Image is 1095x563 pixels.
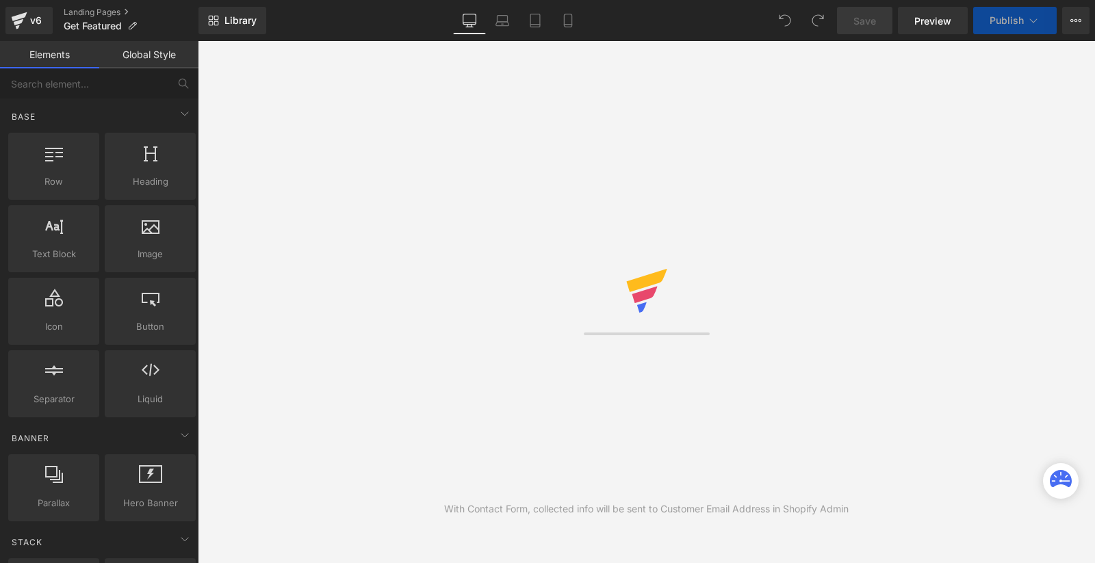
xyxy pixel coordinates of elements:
button: Publish [973,7,1057,34]
span: Parallax [12,496,95,510]
span: Library [224,14,257,27]
span: Banner [10,432,51,445]
span: Row [12,174,95,189]
span: Get Featured [64,21,122,31]
div: With Contact Form, collected info will be sent to Customer Email Address in Shopify Admin [444,501,849,516]
button: Redo [804,7,832,34]
span: Preview [914,14,951,28]
span: Image [109,247,192,261]
a: Tablet [519,7,552,34]
span: Stack [10,536,44,549]
span: Base [10,110,37,123]
a: New Library [198,7,266,34]
button: Undo [771,7,799,34]
span: Button [109,319,192,334]
span: Text Block [12,247,95,261]
a: v6 [5,7,53,34]
a: Global Style [99,41,198,68]
span: Separator [12,392,95,406]
a: Mobile [552,7,584,34]
span: Liquid [109,392,192,406]
span: Heading [109,174,192,189]
span: Hero Banner [109,496,192,510]
button: More [1062,7,1090,34]
a: Desktop [453,7,486,34]
a: Laptop [486,7,519,34]
span: Icon [12,319,95,334]
a: Landing Pages [64,7,198,18]
div: v6 [27,12,44,29]
a: Preview [898,7,968,34]
span: Save [853,14,876,28]
span: Publish [990,15,1024,26]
